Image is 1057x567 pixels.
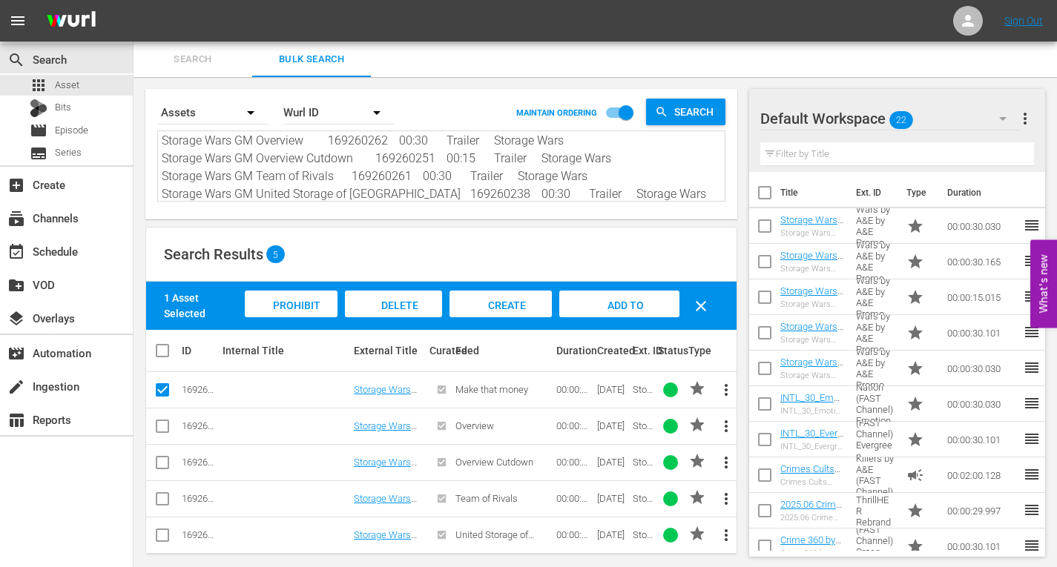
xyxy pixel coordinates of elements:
td: 00:00:15.015 [941,279,1023,315]
span: Overlays [7,310,25,328]
span: reorder [1023,430,1041,448]
div: 169260238 [182,529,218,540]
td: Storage Wars by A&E by A&E Promo 30 [850,351,900,386]
td: Storage Wars by A&E by A&E Promo 30 [850,208,900,244]
a: Sign Out [1004,15,1043,27]
div: Storage Wars Team of Rivals Promo 30 [780,335,845,345]
textarea: Title ID Product duration Type Trailer campaign title Storage Wars GM Make That Money 169260234 0... [162,133,725,201]
span: Channels [7,210,25,228]
a: Storage Wars Overview Promo 30 [354,420,423,454]
a: Storage Wars Make That Money Promo 30 [354,384,425,417]
th: Duration [938,172,1027,213]
span: Search [142,51,243,68]
button: more_vert [708,517,744,553]
span: Create Episode [474,299,527,339]
span: reorder [1023,501,1041,519]
p: MAINTAIN ORDERING [516,108,597,118]
div: Storage Wars Make That Money Promo 30 [780,228,845,238]
span: Promo [906,502,924,520]
span: Bulk Search [261,51,362,68]
button: Add to Workspace [559,291,679,317]
span: Episode [30,122,47,139]
a: INTL_30_Emotional_Tiny House Nation_Promo [780,392,844,437]
span: Ad [906,466,924,484]
span: PROMO [688,416,706,434]
span: more_vert [717,381,735,399]
span: reorder [1023,288,1041,305]
span: clear [692,297,710,315]
span: Storage Wars by A&E by A&E Promo 30 [633,384,653,495]
th: Title [780,172,847,213]
a: Storage Wars Team of Rivals Promo 30 [780,321,843,354]
span: Schedule [7,243,25,261]
span: Promo [906,288,924,306]
button: Prohibit Bits [245,291,337,317]
div: 1 Asset Selected [164,291,241,320]
td: Crime 360 by A&E (FAST Channel) Cross Channel Evergreen Freevee [850,528,900,564]
span: PROMO [688,525,706,543]
span: Series [30,145,47,162]
img: ans4CAIJ8jUAAAAAAAAAAAAAAAAAAAAAAAAgQb4GAAAAAAAAAAAAAAAAAAAAAAAAJMjXAAAAAAAAAAAAAAAAAAAAAAAAgAT5G... [36,4,107,39]
a: 2025.06 Crime ThrillHER Rebrand Promo 30 [780,499,842,543]
button: more_vert [708,408,744,444]
div: 2025.06 Crime ThrillHER Rebrand Promo 30 [780,513,845,523]
div: Curated [429,345,450,357]
div: Wurl ID [283,92,395,133]
span: Automation [7,345,25,362]
span: Reports [7,411,25,429]
div: Feed [455,345,553,357]
td: 00:00:29.997 [941,493,1023,528]
span: Promo [906,253,924,271]
span: Overview Cutdown [455,457,533,468]
td: Crimes Cults Killers by A&E (FAST Channel) Ad Slate 120 [850,457,900,493]
span: reorder [1023,323,1041,341]
button: more_vert [708,372,744,408]
a: Storage Wars Make That Money Promo 30 [780,214,843,259]
td: 00:00:30.101 [941,422,1023,457]
span: Create [7,176,25,194]
div: Internal Title [223,345,349,357]
span: reorder [1023,465,1041,483]
a: Crimes Cults Killers by A&E (FAST Channel) Ad Slate 120 [780,463,840,519]
a: Storage Wars Overview Promo 15 [354,457,423,490]
div: 00:00:30.030 [556,384,593,395]
td: 00:00:30.165 [941,244,1023,279]
div: [DATE] [597,420,628,431]
span: reorder [1023,252,1041,270]
span: Asset [30,76,47,94]
button: Search [646,99,725,125]
span: Promo [906,395,924,413]
button: more_vert [708,445,744,480]
span: more_vert [717,526,735,544]
td: Storage Wars by A&E by A&E Promo 15 [850,279,900,315]
a: Storage Wars Overview Promo 30 [780,250,843,283]
div: 00:00:15.015 [556,457,593,468]
button: clear [683,288,719,324]
span: reorder [1023,359,1041,377]
div: Crimes Cults Killers by A&E (FAST Channel) Ad Slate 120 [780,477,845,487]
button: more_vert [1016,101,1034,136]
span: Storage Wars by A&E by A&E Promo 30 [633,420,653,531]
a: Storage Wars Team of Rivals Promo 30 [354,493,417,526]
div: 169260261 [182,493,218,504]
span: Ingestion [7,378,25,396]
div: Duration [556,345,593,357]
span: more_vert [717,490,735,508]
div: 169260251 [182,457,218,468]
div: Crime 360 by A&E (FAST Channel) Cross Channel Evergreen Freevee [780,548,845,558]
div: 00:00:30.101 [556,493,593,504]
span: Search Results [164,245,263,263]
button: more_vert [708,481,744,517]
span: more_vert [717,417,735,435]
span: Promo [906,537,924,555]
span: Asset [55,78,79,93]
div: 00:00:30.165 [556,420,593,431]
button: Delete Assets [345,291,442,317]
div: 169260234 [182,384,218,395]
a: Storage Wars Overview Promo 15 [780,285,843,319]
span: United Storage of America [455,529,534,551]
span: VOD [7,276,25,294]
span: Episode [55,123,88,138]
div: Bits [30,99,47,117]
span: Overview [455,420,494,431]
